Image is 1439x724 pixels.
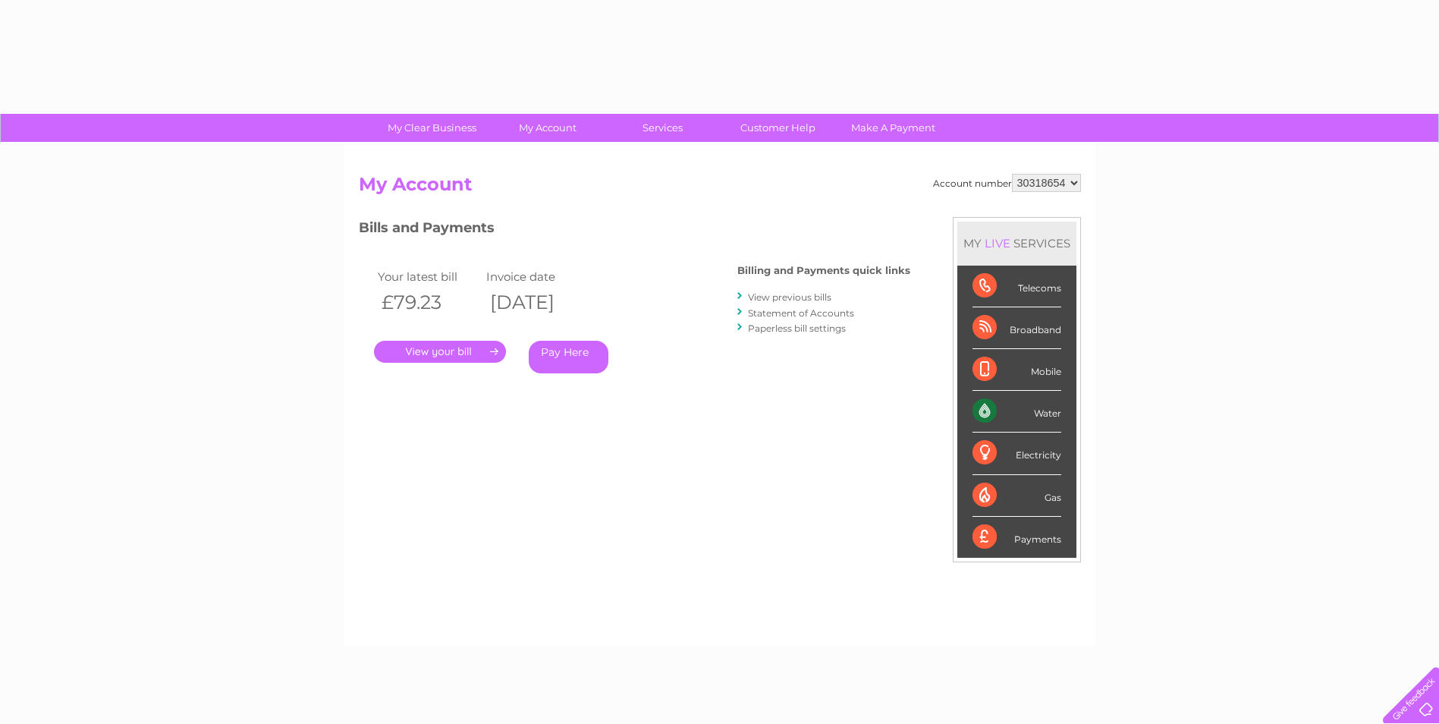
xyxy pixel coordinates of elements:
[715,114,840,142] a: Customer Help
[485,114,610,142] a: My Account
[359,217,910,244] h3: Bills and Payments
[600,114,725,142] a: Services
[374,287,483,318] th: £79.23
[748,323,846,334] a: Paperless bill settings
[482,266,592,287] td: Invoice date
[748,291,831,303] a: View previous bills
[529,341,608,373] a: Pay Here
[972,475,1061,517] div: Gas
[957,222,1076,265] div: MY SERVICES
[374,266,483,287] td: Your latest bill
[374,341,506,363] a: .
[359,174,1081,203] h2: My Account
[972,349,1061,391] div: Mobile
[972,307,1061,349] div: Broadband
[972,517,1061,558] div: Payments
[982,236,1013,250] div: LIVE
[972,391,1061,433] div: Water
[482,287,592,318] th: [DATE]
[933,174,1081,192] div: Account number
[737,265,910,276] h4: Billing and Payments quick links
[369,114,495,142] a: My Clear Business
[972,433,1061,474] div: Electricity
[831,114,956,142] a: Make A Payment
[972,266,1061,307] div: Telecoms
[748,307,854,319] a: Statement of Accounts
